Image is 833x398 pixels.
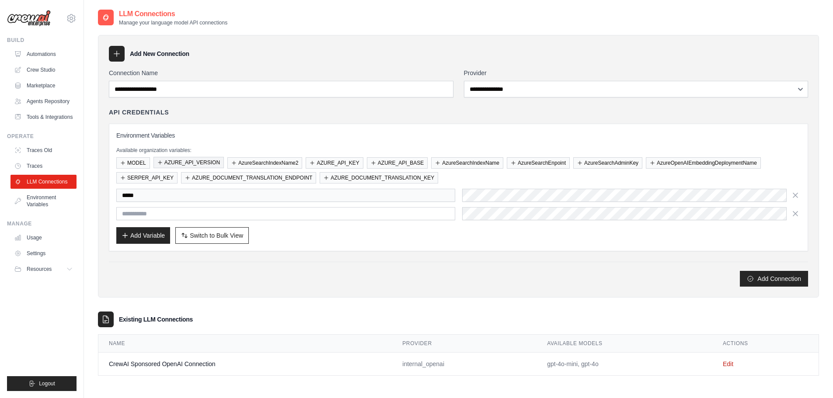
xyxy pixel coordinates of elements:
[227,157,302,169] button: AzureSearchIndexName2
[10,47,77,61] a: Automations
[116,157,150,169] button: MODEL
[392,335,537,353] th: Provider
[537,335,712,353] th: Available Models
[367,157,428,169] button: AZURE_API_BASE
[537,353,712,376] td: gpt-4o-mini, gpt-4o
[181,172,316,183] button: AZURE_DOCUMENT_TRANSLATION_ENDPOINT
[10,231,77,245] a: Usage
[392,353,537,376] td: internal_openai
[119,315,193,324] h3: Existing LLM Connections
[116,131,801,140] h3: Environment Variables
[153,157,224,168] button: AZURE_API_VERSION
[119,9,227,19] h2: LLM Connections
[175,227,249,244] button: Switch to Bulk View
[109,108,169,117] h4: API Credentials
[306,157,363,169] button: AZURE_API_KEY
[98,335,392,353] th: Name
[109,69,453,77] label: Connection Name
[10,262,77,276] button: Resources
[190,231,243,240] span: Switch to Bulk View
[320,172,438,183] button: AZURE_DOCUMENT_TRANSLATION_KEY
[39,380,55,387] span: Logout
[573,157,642,169] button: AzureSearchAdminKey
[116,147,801,154] p: Available organization variables:
[10,190,77,211] a: Environment Variables
[7,133,77,140] div: Operate
[116,172,178,183] button: SERPER_API_KEY
[7,10,51,27] img: Logo
[10,63,77,77] a: Crew Studio
[7,376,77,391] button: Logout
[723,360,733,367] a: Edit
[27,266,52,273] span: Resources
[10,110,77,124] a: Tools & Integrations
[7,220,77,227] div: Manage
[10,94,77,108] a: Agents Repository
[740,271,808,287] button: Add Connection
[10,246,77,260] a: Settings
[10,175,77,189] a: LLM Connections
[464,69,809,77] label: Provider
[119,19,227,26] p: Manage your language model API connections
[507,157,570,169] button: AzureSearchEnpoint
[10,159,77,173] a: Traces
[98,353,392,376] td: CrewAI Sponsored OpenAI Connection
[10,143,77,157] a: Traces Old
[116,227,170,244] button: Add Variable
[431,157,503,169] button: AzureSearchIndexName
[646,157,761,169] button: AzureOpenAIEmbeddingDeploymentName
[10,79,77,93] a: Marketplace
[7,37,77,44] div: Build
[130,49,189,58] h3: Add New Connection
[712,335,819,353] th: Actions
